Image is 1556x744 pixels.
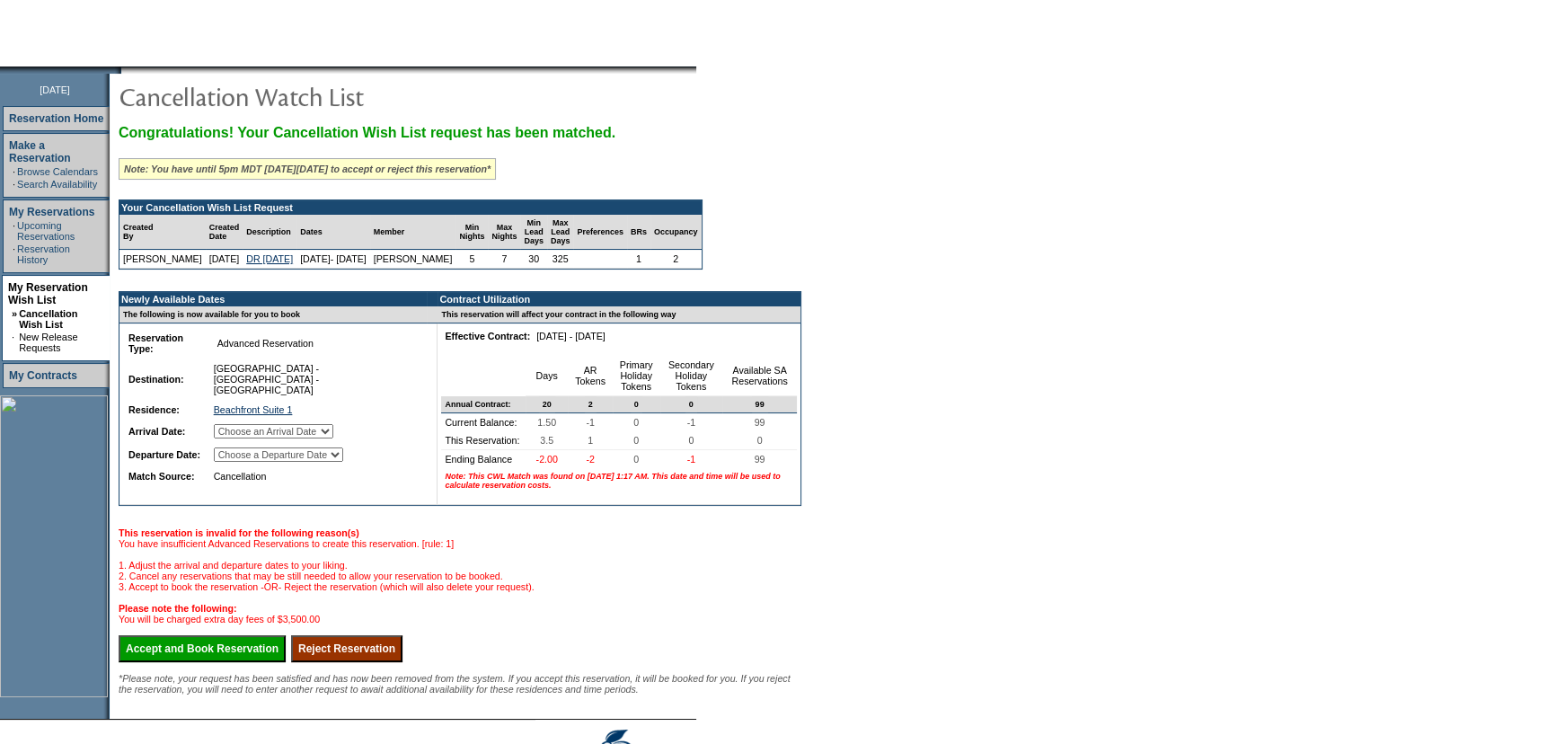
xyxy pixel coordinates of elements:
[296,215,370,250] td: Dates
[582,413,597,431] span: -1
[441,450,526,468] td: Ending Balance
[121,66,123,74] img: blank.gif
[630,431,642,449] span: 0
[539,396,555,412] span: 20
[441,413,526,431] td: Current Balance:
[754,431,766,449] span: 0
[12,332,17,353] td: ·
[751,413,769,431] span: 99
[536,431,557,449] span: 3.5
[534,413,560,431] span: 1.50
[115,66,121,74] img: promoShadowLeftCorner.gif
[119,306,427,323] td: The following is now available for you to book
[685,396,697,412] span: 0
[8,281,88,306] a: My Reservation Wish List
[291,635,402,662] input: Reject Reservation
[650,215,702,250] td: Occupancy
[128,426,185,437] b: Arrival Date:
[650,250,702,269] td: 2
[438,306,800,323] td: This reservation will affect your contract in the following way
[631,396,642,412] span: 0
[370,250,456,269] td: [PERSON_NAME]
[445,331,530,341] b: Effective Contract:
[488,215,520,250] td: Max Nights
[526,356,569,396] td: Days
[210,467,422,485] td: Cancellation
[9,139,71,164] a: Make a Reservation
[119,250,206,269] td: [PERSON_NAME]
[12,308,17,319] b: »
[17,179,97,190] a: Search Availability
[455,215,488,250] td: Min Nights
[441,431,526,450] td: This Reservation:
[520,215,547,250] td: Min Lead Days
[128,374,184,385] b: Destination:
[19,332,77,353] a: New Release Requests
[9,369,77,382] a: My Contracts
[243,215,296,250] td: Description
[13,179,15,190] td: ·
[13,244,15,265] td: ·
[210,359,422,399] td: [GEOGRAPHIC_DATA] - [GEOGRAPHIC_DATA] - [GEOGRAPHIC_DATA]
[124,164,491,174] i: Note: You have until 5pm MDT [DATE][DATE] to accept or reject this reservation*
[684,413,699,431] span: -1
[214,404,293,415] a: Beachfront Suite 1
[627,250,650,269] td: 1
[520,250,547,269] td: 30
[488,250,520,269] td: 7
[370,215,456,250] td: Member
[17,220,75,242] a: Upcoming Reservations
[455,250,488,269] td: 5
[119,635,286,662] input: Accept and Book Reservation
[119,673,791,695] span: *Please note, your request has been satisfied and has now been removed from the system. If you ac...
[751,450,769,468] span: 99
[584,431,597,449] span: 1
[547,250,574,269] td: 325
[119,527,535,624] span: You have insufficient Advanced Reservations to create this reservation. [rule: 1] 1. Adjust the a...
[722,356,797,396] td: Available SA Reservations
[119,215,206,250] td: Created By
[441,396,526,413] td: Annual Contract:
[128,449,200,460] b: Departure Date:
[296,250,370,269] td: [DATE]- [DATE]
[128,471,194,482] b: Match Source:
[684,450,699,468] span: -1
[533,450,561,468] span: -2.00
[17,244,70,265] a: Reservation History
[441,468,797,493] td: Note: This CWL Match was found on [DATE] 1:17 AM. This date and time will be used to calculate re...
[536,331,606,341] nobr: [DATE] - [DATE]
[438,292,800,306] td: Contract Utilization
[128,404,180,415] b: Residence:
[630,450,642,468] span: 0
[13,166,15,177] td: ·
[627,215,650,250] td: BRs
[685,431,697,449] span: 0
[119,603,236,614] b: Please note the following:
[128,332,183,354] b: Reservation Type:
[214,334,317,352] span: Advanced Reservation
[119,200,702,215] td: Your Cancellation Wish List Request
[206,250,243,269] td: [DATE]
[13,220,15,242] td: ·
[9,112,103,125] a: Reservation Home
[547,215,574,250] td: Max Lead Days
[19,308,77,330] a: Cancellation Wish List
[630,413,642,431] span: 0
[119,78,478,114] img: pgTtlCancellationNotification.gif
[752,396,768,412] span: 99
[660,356,723,396] td: Secondary Holiday Tokens
[582,450,597,468] span: -2
[9,206,94,218] a: My Reservations
[206,215,243,250] td: Created Date
[246,253,293,264] a: DR [DATE]
[585,396,597,412] span: 2
[40,84,70,95] span: [DATE]
[573,215,627,250] td: Preferences
[17,166,98,177] a: Browse Calendars
[613,356,660,396] td: Primary Holiday Tokens
[119,292,427,306] td: Newly Available Dates
[119,527,359,538] b: This reservation is invalid for the following reason(s)
[568,356,612,396] td: AR Tokens
[119,125,615,140] span: Congratulations! Your Cancellation Wish List request has been matched.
